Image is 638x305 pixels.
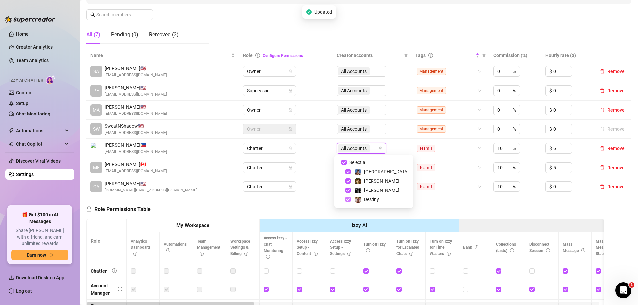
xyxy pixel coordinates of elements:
[338,144,370,152] span: All Accounts
[297,239,318,256] span: Access Izzy Setup - Content
[86,206,92,212] span: lock
[90,12,95,17] span: search
[607,88,625,93] span: Remove
[105,122,167,130] span: SweatNShadow 🇺🇸
[475,245,478,249] span: info-circle
[529,242,550,253] span: Disconnect Session
[197,239,220,256] span: Team Management
[247,86,292,96] span: Supervisor
[105,168,167,174] span: [EMAIL_ADDRESS][DOMAIN_NAME]
[49,253,53,257] span: arrow-right
[9,77,43,84] span: Izzy AI Chatter
[330,239,351,256] span: Access Izzy Setup - Settings
[447,252,451,256] span: info-circle
[288,127,292,131] span: lock
[489,49,542,62] th: Commission (%)
[112,268,117,273] span: info-circle
[166,248,170,252] span: info-circle
[247,163,292,173] span: Chatter
[16,125,63,136] span: Automations
[404,53,408,57] span: filter
[9,275,14,280] span: download
[91,282,112,297] div: Account Manager
[428,53,433,58] span: question-circle
[615,282,631,298] iframe: Intercom live chat
[629,282,634,288] span: 1
[600,108,605,112] span: delete
[288,166,292,170] span: lock
[597,164,627,172] button: Remove
[581,248,585,252] span: info-circle
[93,68,99,75] span: SA
[105,111,167,117] span: [EMAIL_ADDRESS][DOMAIN_NAME]
[364,169,409,174] span: [GEOGRAPHIC_DATA]
[105,187,197,193] span: [DOMAIN_NAME][EMAIL_ADDRESS][DOMAIN_NAME]
[90,52,230,59] span: Name
[364,197,379,202] span: Destiny
[417,106,446,114] span: Management
[11,250,68,260] button: Earn nowarrow-right
[314,252,318,256] span: info-circle
[409,252,413,256] span: info-circle
[9,142,13,146] img: Chat Copilot
[347,159,370,166] span: Select all
[244,252,248,256] span: info-circle
[366,248,370,252] span: info-circle
[417,183,435,190] span: Team 1
[105,180,197,187] span: [PERSON_NAME] 🇺🇸
[597,67,627,75] button: Remove
[11,212,68,225] span: 🎁 Get $100 in AI Messages
[105,130,167,136] span: [EMAIL_ADDRESS][DOMAIN_NAME]
[496,242,516,253] span: Collections (Lists)
[364,178,399,184] span: [PERSON_NAME]
[345,188,351,193] span: Select tree node
[597,87,627,95] button: Remove
[288,146,292,150] span: lock
[314,8,332,16] span: Updated
[482,53,486,57] span: filter
[600,88,605,93] span: delete
[417,87,446,94] span: Management
[5,16,55,23] img: logo-BBDzfeDw.svg
[341,145,367,152] span: All Accounts
[105,141,167,149] span: [PERSON_NAME] 🇵🇭
[105,103,167,111] span: [PERSON_NAME] 🇺🇸
[247,105,292,115] span: Owner
[288,185,292,189] span: lock
[96,11,144,18] input: Search members
[463,245,478,250] span: Bank
[46,75,56,84] img: AI Chatter
[600,165,605,170] span: delete
[345,197,351,202] span: Select tree node
[111,31,138,38] div: Pending (0)
[87,219,127,263] th: Role
[607,107,625,113] span: Remove
[149,31,179,38] div: Removed (3)
[600,69,605,74] span: delete
[607,184,625,189] span: Remove
[352,222,367,228] strong: Izzy AI
[264,236,287,259] span: Access Izzy - Chat Monitoring
[93,106,100,114] span: MA
[16,90,33,95] a: Content
[379,146,383,150] span: team
[600,146,605,151] span: delete
[355,197,361,203] img: Destiny
[16,111,50,116] a: Chat Monitoring
[355,169,361,175] img: Dallas
[255,53,260,58] span: info-circle
[355,188,361,193] img: Marvin
[288,108,292,112] span: lock
[417,164,435,171] span: Team 1
[91,267,107,275] div: Chatter
[91,143,102,154] img: Jhon Kenneth Cornito
[243,53,253,58] span: Role
[306,9,312,15] span: check-circle
[430,239,452,256] span: Turn on Izzy for Time Wasters
[93,183,99,190] span: CA
[337,52,401,59] span: Creator accounts
[417,145,435,152] span: Team 1
[105,161,167,168] span: [PERSON_NAME] 🇨🇦
[16,275,64,280] span: Download Desktop App
[200,252,204,256] span: info-circle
